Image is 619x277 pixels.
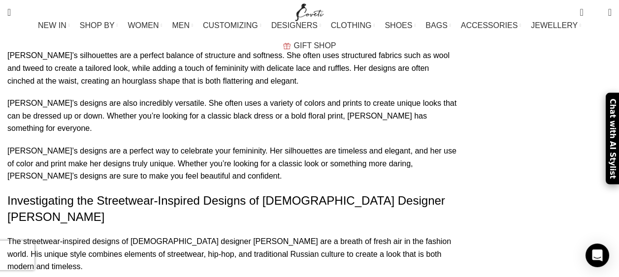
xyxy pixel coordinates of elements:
a: Search [2,2,16,22]
span: MEN [172,21,190,30]
span: WOMEN [128,21,159,30]
span: SHOP BY [80,21,115,30]
a: BAGS [425,16,451,35]
a: GIFT SHOP [283,36,336,56]
p: [PERSON_NAME]’s silhouettes are a perfect balance of structure and softness. She often uses struc... [7,49,457,87]
a: JEWELLERY [531,16,581,35]
a: 0 [575,2,588,22]
a: CLOTHING [331,16,375,35]
span: JEWELLERY [531,21,578,30]
a: SHOP BY [80,16,118,35]
h2: Investigating the Streetwear-Inspired Designs of [DEMOGRAPHIC_DATA] Designer [PERSON_NAME] [7,192,457,225]
span: SHOES [385,21,412,30]
a: SHOES [385,16,416,35]
a: CUSTOMIZING [203,16,261,35]
a: Site logo [293,7,326,16]
a: DESIGNERS [271,16,321,35]
div: Main navigation [2,16,617,56]
span: ACCESSORIES [461,21,518,30]
a: WOMEN [128,16,162,35]
span: 0 [593,10,600,17]
p: The streetwear-inspired designs of [DEMOGRAPHIC_DATA] designer [PERSON_NAME] are a breath of fres... [7,235,457,273]
p: [PERSON_NAME]’s designs are also incredibly versatile. She often uses a variety of colors and pri... [7,97,457,135]
img: GiftBag [283,43,291,49]
span: NEW IN [38,21,66,30]
div: My Wishlist [591,2,601,22]
span: CLOTHING [331,21,372,30]
a: NEW IN [38,16,70,35]
a: MEN [172,16,193,35]
span: 0 [581,5,588,12]
div: Open Intercom Messenger [586,244,609,267]
a: ACCESSORIES [461,16,521,35]
span: BAGS [425,21,447,30]
p: [PERSON_NAME]’s designs are a perfect way to celebrate your femininity. Her silhouettes are timel... [7,145,457,183]
span: GIFT SHOP [294,41,336,50]
span: DESIGNERS [271,21,318,30]
span: CUSTOMIZING [203,21,258,30]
